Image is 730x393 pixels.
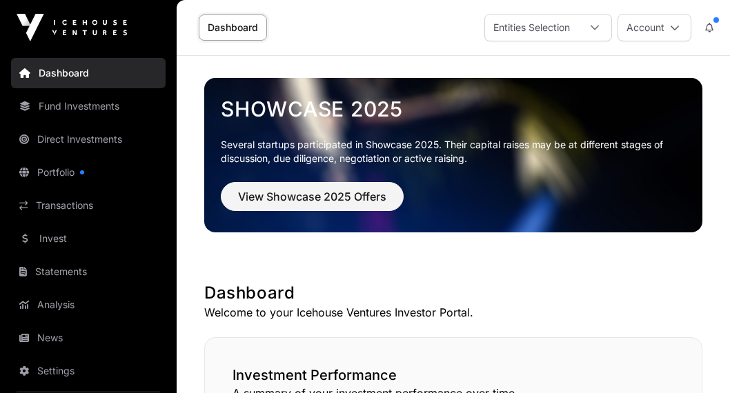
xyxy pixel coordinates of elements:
[204,304,702,321] p: Welcome to your Icehouse Ventures Investor Portal.
[221,196,404,210] a: View Showcase 2025 Offers
[11,323,166,353] a: News
[11,256,166,287] a: Statements
[233,365,674,385] h2: Investment Performance
[221,182,404,211] button: View Showcase 2025 Offers
[11,190,166,221] a: Transactions
[11,290,166,320] a: Analysis
[11,91,166,121] a: Fund Investments
[204,282,702,304] h1: Dashboard
[618,14,691,41] button: Account
[11,356,166,386] a: Settings
[11,223,166,254] a: Invest
[238,188,386,205] span: View Showcase 2025 Offers
[485,14,578,41] div: Entities Selection
[199,14,267,41] a: Dashboard
[17,14,127,41] img: Icehouse Ventures Logo
[11,124,166,154] a: Direct Investments
[221,138,684,165] p: Several startups participated in Showcase 2025. Their capital raises may be at different stages o...
[11,58,166,88] a: Dashboard
[221,97,686,121] a: Showcase 2025
[204,78,702,232] img: Showcase 2025
[11,157,166,188] a: Portfolio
